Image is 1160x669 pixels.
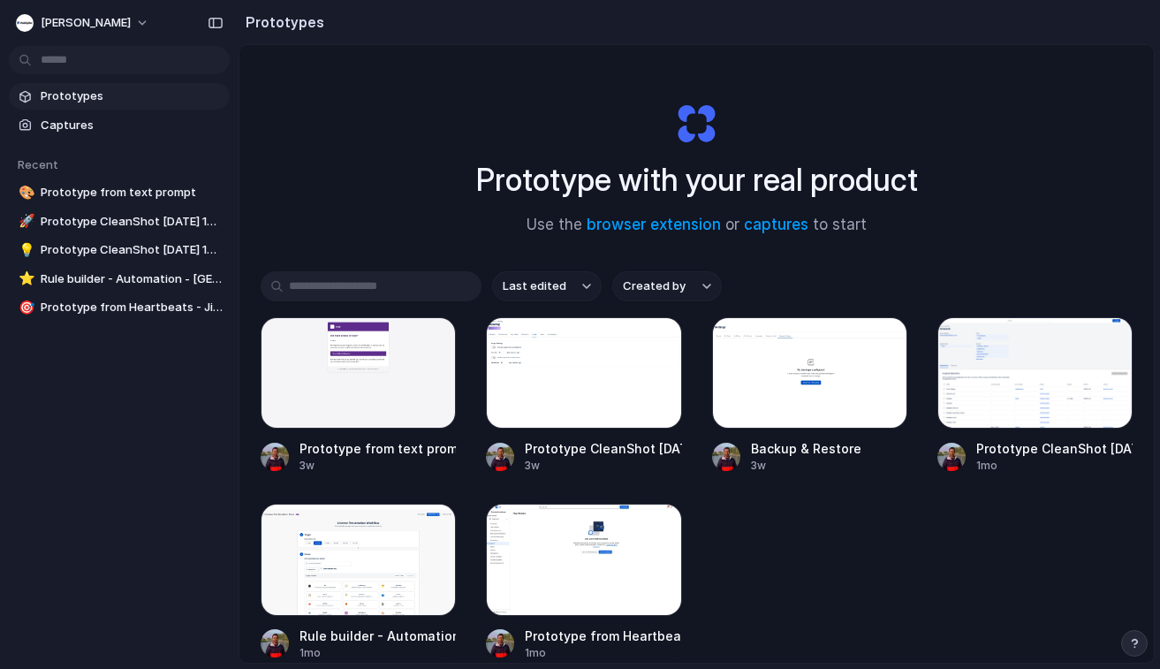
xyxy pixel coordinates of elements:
[18,157,58,171] span: Recent
[744,216,808,233] a: captures
[41,184,223,201] span: Prototype from text prompt
[612,271,722,301] button: Created by
[525,627,681,645] div: Prototype from Heartbeats - Jira
[9,179,230,206] a: 🎨Prototype from text prompt
[486,317,681,474] a: Prototype CleanShot 2025-09-01 at 15.26.49@2x.pngPrototype CleanShot [DATE] 15.26.49@2x.png3w
[527,214,867,237] span: Use the or to start
[525,439,681,458] div: Prototype CleanShot [DATE] 15.26.49@2x.png
[9,266,230,293] a: ⭐Rule builder - Automation - [GEOGRAPHIC_DATA]
[976,439,1133,458] div: Prototype CleanShot [DATE] 14.42.45@2x.png
[486,504,681,660] a: Prototype from Heartbeats - JiraPrototype from Heartbeats - Jira1mo
[16,299,34,316] button: 🎯
[41,299,223,316] span: Prototype from Heartbeats - Jira
[19,269,31,289] div: ⭐
[937,317,1133,474] a: Prototype CleanShot 2025-08-14 at 14.42.45@2x.pngPrototype CleanShot [DATE] 14.42.45@2x.png1mo
[41,213,223,231] span: Prototype CleanShot [DATE] 15.26.49@2x.png
[41,87,223,105] span: Prototypes
[9,294,230,321] a: 🎯Prototype from Heartbeats - Jira
[492,271,602,301] button: Last edited
[751,458,861,474] div: 3w
[41,270,223,288] span: Rule builder - Automation - [GEOGRAPHIC_DATA]
[299,439,456,458] div: Prototype from text prompt
[9,9,158,37] button: [PERSON_NAME]
[19,183,31,203] div: 🎨
[299,627,456,645] div: Rule builder - Automation - [GEOGRAPHIC_DATA]
[712,317,907,474] a: Backup & RestoreBackup & Restore3w
[623,277,686,295] span: Created by
[299,645,456,661] div: 1mo
[751,439,861,458] div: Backup & Restore
[503,277,566,295] span: Last edited
[525,645,681,661] div: 1mo
[9,112,230,139] a: Captures
[19,240,31,261] div: 💡
[16,213,34,231] button: 🚀
[41,241,223,259] span: Prototype CleanShot [DATE] 14.42.45@2x.png
[16,241,34,259] button: 💡
[41,14,131,32] span: [PERSON_NAME]
[476,156,918,203] h1: Prototype with your real product
[525,458,681,474] div: 3w
[16,270,34,288] button: ⭐
[261,317,456,474] a: Prototype from text promptPrototype from text prompt3w
[239,11,324,33] h2: Prototypes
[41,117,223,134] span: Captures
[976,458,1133,474] div: 1mo
[9,237,230,263] a: 💡Prototype CleanShot [DATE] 14.42.45@2x.png
[19,211,31,232] div: 🚀
[299,458,456,474] div: 3w
[9,83,230,110] a: Prototypes
[587,216,721,233] a: browser extension
[19,298,31,318] div: 🎯
[16,184,34,201] button: 🎨
[9,209,230,235] a: 🚀Prototype CleanShot [DATE] 15.26.49@2x.png
[261,504,456,660] a: Rule builder - Automation - JiraRule builder - Automation - [GEOGRAPHIC_DATA]1mo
